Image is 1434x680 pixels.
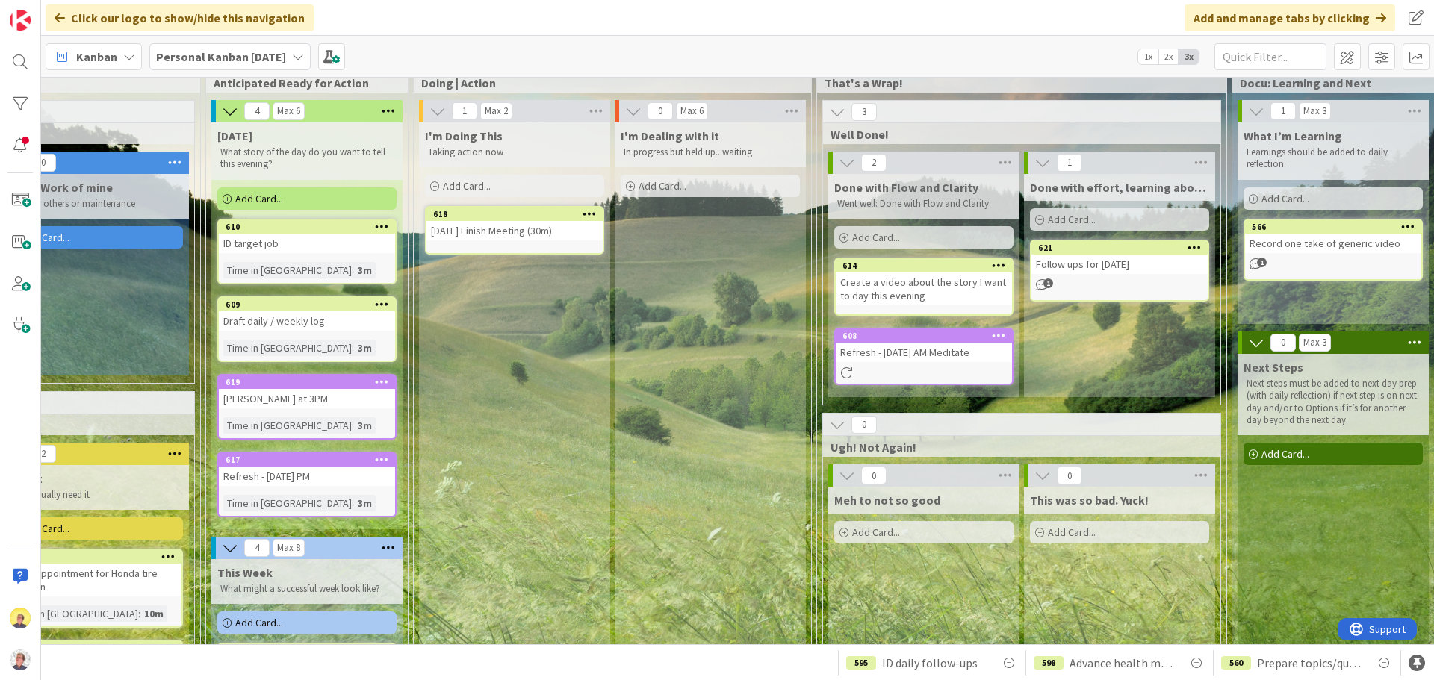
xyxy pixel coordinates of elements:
b: Personal Kanban [DATE] [156,49,286,64]
span: 1 [452,102,477,120]
span: 0 [1057,467,1082,484]
span: 4 [244,102,270,120]
span: What I’m Learning [1244,128,1342,143]
div: 566 [1252,222,1421,232]
span: I'm Dealing with it [621,128,719,143]
div: 560 [1221,656,1251,670]
span: Add Card... [22,522,69,535]
span: 4 [244,539,270,557]
div: Max 6 [277,107,300,115]
div: 10m [140,605,167,622]
span: Support [31,2,68,20]
span: : [352,262,354,278]
div: 598 [1034,656,1064,670]
span: Add Card... [443,179,491,193]
img: Visit kanbanzone.com [10,10,31,31]
span: 3x [1179,49,1199,64]
span: Next Steps [1244,360,1303,375]
span: I'm Doing This [425,128,503,143]
span: 1 [1057,154,1082,172]
div: 621 [1038,243,1208,253]
span: This Week [217,565,273,580]
span: : [352,417,354,434]
span: Add Card... [22,231,69,244]
div: 617 [226,455,395,465]
img: JW [10,608,31,628]
div: 595 [846,656,876,670]
div: 619 [226,377,395,387]
span: Meh to not so good [834,493,940,508]
p: Learnings should be added to daily reflection. [1247,146,1420,171]
div: 615 [12,643,181,653]
div: 608Refresh - [DATE] AM Meditate [836,329,1012,362]
p: Went well: Done with Flow and Clarity [837,198,1011,210]
div: 609 [226,299,395,310]
div: 615 [5,641,181,655]
span: 1 [1043,278,1053,288]
div: Time in [GEOGRAPHIC_DATA] [223,262,352,278]
div: 608 [836,329,1012,343]
span: 0 [1270,334,1296,352]
div: Max 3 [1303,107,1326,115]
span: 2 [861,154,887,172]
div: 619 [219,375,395,389]
span: Add Card... [1261,192,1309,205]
img: avatar [10,649,31,670]
span: Anticipated Ready for Action [214,75,389,90]
div: 3m [354,495,376,511]
span: 1 [1257,258,1267,267]
span: This was so bad. Yuck! [1030,493,1149,508]
div: 617 [219,453,395,467]
span: Today [217,128,252,143]
div: 566 [1245,220,1421,234]
input: Quick Filter... [1214,43,1326,70]
div: Make appointment for Honda tire rotation [5,564,181,596]
span: 3 [851,103,877,121]
span: 1 [1270,102,1296,120]
span: Prepare topics/questions for for info interview call with [PERSON_NAME] at CultureAmp [1257,654,1363,672]
span: That's a Wrap! [825,75,1208,90]
div: Refresh - [DATE] AM Meditate [836,343,1012,362]
div: Time in [GEOGRAPHIC_DATA] [223,495,352,511]
span: Doing | Action [421,75,792,90]
span: Add Card... [1048,525,1096,539]
div: 3m [354,262,376,278]
div: 610 [219,220,395,234]
span: 0 [861,467,887,484]
p: Next steps must be added to next day prep (with daily reflection) if next step is on next day and... [1247,378,1420,426]
span: ID daily follow-ups [882,654,978,672]
span: Worky Work of mine [4,180,113,195]
span: Done with effort, learning about self, planning & relationships [1030,180,1209,195]
div: Add and manage tabs by clicking [1185,4,1395,31]
span: 0 [31,154,56,172]
span: Ugh! Not Again! [831,440,1202,455]
div: 3m [354,340,376,356]
span: Add Card... [852,231,900,244]
div: 619[PERSON_NAME] at 3PM [219,375,395,408]
span: : [352,340,354,356]
div: 610ID target job [219,220,395,253]
div: 621Follow ups for [DATE] [1031,241,1208,274]
p: Work for others or maintenance [7,198,180,210]
div: 566Record one take of generic video [1245,220,1421,253]
div: ID target job [219,234,395,253]
span: : [138,605,140,622]
span: Add Card... [1048,213,1096,226]
div: 614Create a video about the story I want to day this evening [836,259,1012,305]
div: 608 [842,331,1012,341]
span: Add Card... [235,192,283,205]
div: 616 [12,552,181,562]
p: What might a successful week look like? [220,583,394,595]
div: Follow ups for [DATE] [1031,255,1208,274]
span: 0 [851,416,877,434]
div: 615 [5,641,181,674]
span: Kanban [76,48,117,66]
span: Add Card... [639,179,686,193]
div: 616 [5,550,181,564]
span: 1x [1138,49,1158,64]
div: Max 3 [1303,339,1326,346]
div: [PERSON_NAME] at 3PM [219,389,395,408]
div: Draft daily / weekly log [219,311,395,331]
p: They actually need it [7,489,180,501]
div: Time in [GEOGRAPHIC_DATA] [223,340,352,356]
